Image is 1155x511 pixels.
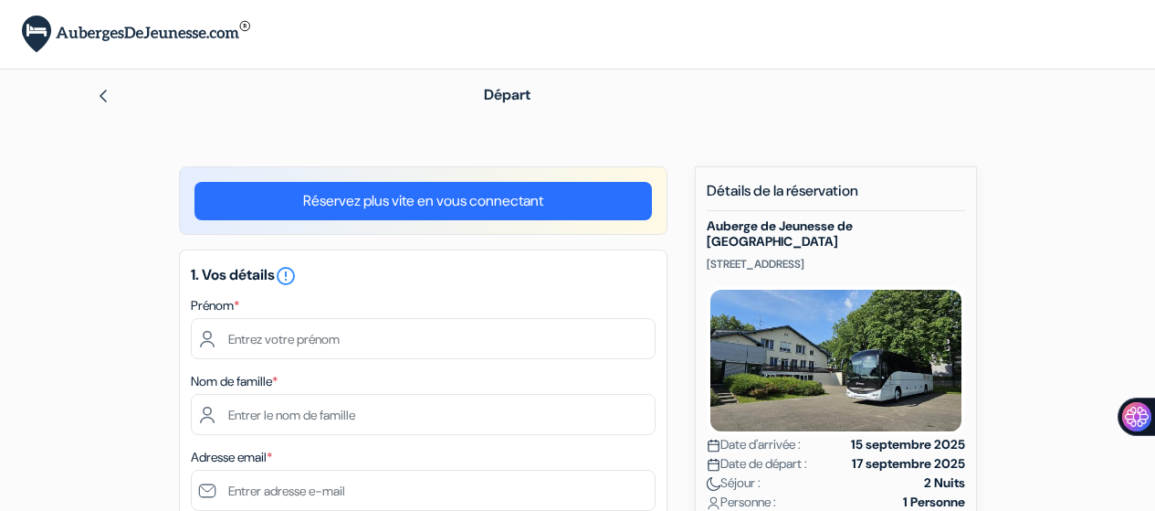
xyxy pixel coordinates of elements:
strong: 15 septembre 2025 [851,435,965,454]
span: Départ [484,85,530,104]
h5: Détails de la réservation [707,182,965,211]
span: Date d'arrivée : [707,435,801,454]
label: Nom de famille [191,372,278,391]
img: calendar.svg [707,439,720,452]
h5: 1. Vos détails [191,265,656,287]
span: Date de départ : [707,454,807,474]
img: calendar.svg [707,458,720,472]
label: Adresse email [191,448,272,467]
input: Entrer adresse e-mail [191,470,656,511]
img: moon.svg [707,477,720,491]
strong: 17 septembre 2025 [852,454,965,474]
a: Réservez plus vite en vous connectant [194,182,652,220]
a: error_outline [275,265,297,284]
i: error_outline [275,265,297,287]
span: Séjour : [707,474,761,493]
label: Prénom [191,296,239,315]
img: user_icon.svg [707,496,720,510]
strong: 2 Nuits [924,474,965,493]
img: left_arrow.svg [96,89,110,103]
input: Entrez votre prénom [191,318,656,359]
img: AubergesDeJeunesse.com [22,16,250,53]
p: [STREET_ADDRESS] [707,257,965,271]
input: Entrer le nom de famille [191,394,656,435]
h5: Auberge de Jeunesse de [GEOGRAPHIC_DATA] [707,218,965,250]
